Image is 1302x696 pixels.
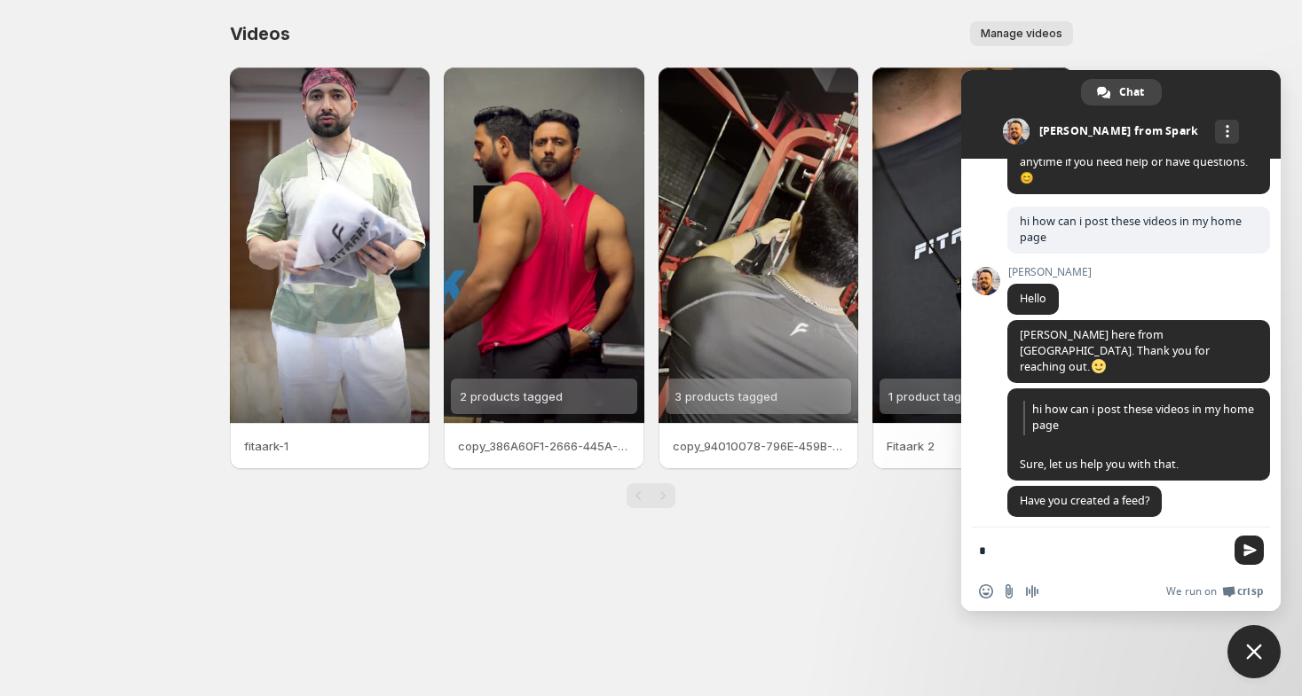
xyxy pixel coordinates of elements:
[627,483,675,508] nav: Pagination
[979,543,1224,559] textarea: Compose your message...
[1002,584,1016,598] span: Send a file
[1020,327,1210,374] span: [PERSON_NAME] here from [GEOGRAPHIC_DATA]. Thank you for reaching out.
[675,389,777,403] span: 3 products tagged
[673,437,845,455] p: copy_94010078-796E-459B-8900-A06DA4AF2D02
[981,27,1062,41] span: Manage videos
[1081,79,1162,106] div: Chat
[1020,493,1149,508] span: Have you created a feed?
[1020,214,1242,245] span: hi how can i post these videos in my home page
[1020,291,1046,306] span: Hello
[970,21,1073,46] button: Manage videos
[460,389,563,403] span: 2 products tagged
[1166,584,1263,598] a: We run onCrisp
[1025,584,1039,598] span: Audio message
[1020,401,1258,472] span: Sure, let us help you with that.
[1237,584,1263,598] span: Crisp
[1023,401,1254,435] span: hi how can i post these videos in my home page
[1020,138,1248,185] span: Hello, please feel free to reach out here anytime if you need help or have questions. 😊
[888,389,982,403] span: 1 product tagged
[1119,79,1144,106] span: Chat
[1227,625,1281,678] div: Close chat
[1215,120,1239,144] div: More channels
[230,23,290,44] span: Videos
[1166,584,1217,598] span: We run on
[458,437,630,455] p: copy_386A60F1-2666-445A-900E-62F770235F64
[244,437,416,455] p: fitaark-1
[887,437,1059,455] p: Fitaark 2
[979,584,993,598] span: Insert an emoji
[1235,536,1264,565] span: Send
[1007,266,1092,278] span: [PERSON_NAME]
